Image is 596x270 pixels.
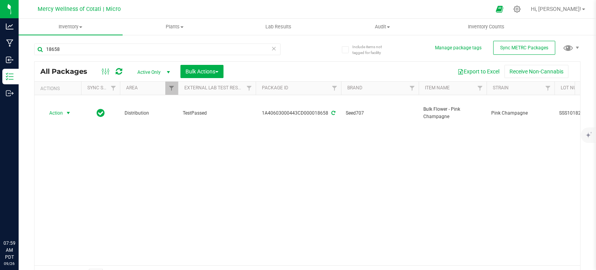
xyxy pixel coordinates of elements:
[255,110,342,117] div: 1A40603000443CD000018658
[452,65,504,78] button: Export to Excel
[40,86,78,91] div: Actions
[457,23,515,30] span: Inventory Counts
[97,108,105,118] span: In Sync
[425,85,450,91] a: Item Name
[6,73,14,80] inline-svg: Inventory
[126,85,138,91] a: Area
[504,65,568,78] button: Receive Non-Cannabis
[531,6,581,12] span: Hi, [PERSON_NAME]!
[512,5,522,13] div: Manage settings
[107,82,120,95] a: Filter
[185,68,218,75] span: Bulk Actions
[6,23,14,30] inline-svg: Analytics
[165,82,178,95] a: Filter
[8,208,31,231] iframe: Resource center
[491,110,550,117] span: Pink Champagne
[493,85,509,91] a: Strain
[346,110,414,117] span: Seed707
[406,82,419,95] a: Filter
[3,240,15,261] p: 07:59 AM PDT
[347,85,362,91] a: Brand
[19,23,123,30] span: Inventory
[542,82,554,95] a: Filter
[255,23,302,30] span: Lab Results
[6,56,14,64] inline-svg: Inbound
[19,19,123,35] a: Inventory
[123,19,227,35] a: Plants
[474,82,487,95] a: Filter
[183,110,251,117] span: TestPassed
[64,108,73,118] span: select
[87,85,117,91] a: Sync Status
[271,44,277,54] span: Clear
[352,44,391,56] span: Include items not tagged for facility
[330,110,335,116] span: Sync from Compliance System
[34,44,281,55] input: Search Package ID, Item Name, SKU, Lot or Part Number...
[434,19,538,35] a: Inventory Counts
[491,2,508,17] span: Open Ecommerce Menu
[227,19,331,35] a: Lab Results
[6,89,14,97] inline-svg: Outbound
[331,23,434,30] span: Audit
[500,45,548,51] span: Sync METRC Packages
[23,207,32,216] iframe: Resource center unread badge
[125,110,173,117] span: Distribution
[38,6,121,12] span: Mercy Wellness of Cotati | Micro
[42,108,63,118] span: Action
[40,67,95,76] span: All Packages
[330,19,434,35] a: Audit
[243,82,256,95] a: Filter
[3,261,15,267] p: 09/26
[123,23,226,30] span: Plants
[6,39,14,47] inline-svg: Manufacturing
[561,85,589,91] a: Lot Number
[180,65,223,78] button: Bulk Actions
[262,85,288,91] a: Package ID
[184,85,245,91] a: External Lab Test Result
[423,106,482,120] span: Bulk Flower - Pink Champagne
[493,41,555,55] button: Sync METRC Packages
[328,82,341,95] a: Filter
[435,45,482,51] button: Manage package tags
